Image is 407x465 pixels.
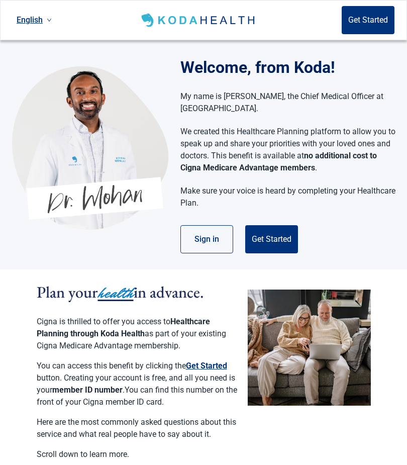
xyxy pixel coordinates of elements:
[186,360,227,372] button: Get Started
[180,126,397,174] p: We created this Healthcare Planning platform to allow you to speak up and share your priorities w...
[180,90,397,115] p: My name is [PERSON_NAME], the Chief Medical Officer at [GEOGRAPHIC_DATA].
[37,360,238,408] p: You can access this benefit by clicking the button. Creating your account is free, and all you ne...
[139,12,258,28] img: Koda Health
[37,317,170,326] span: Cigna is thrilled to offer you access to
[37,448,238,460] p: Scroll down to learn more.
[180,185,397,209] p: Make sure your voice is heard by completing your Healthcare Plan.
[37,416,238,440] p: Here are the most commonly asked questions about this service and what real people have to say ab...
[248,290,371,406] img: Couple planning their healthcare together
[245,225,298,253] button: Get Started
[52,385,123,395] strong: member ID number
[47,18,52,23] span: down
[12,66,168,230] img: Koda Health
[98,282,134,304] span: health
[13,12,56,28] a: Current language: English
[342,6,394,34] button: Get Started
[134,282,204,303] span: in advance.
[180,225,233,253] button: Sign in
[37,282,98,303] span: Plan your
[180,55,407,79] h1: Welcome, from Koda!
